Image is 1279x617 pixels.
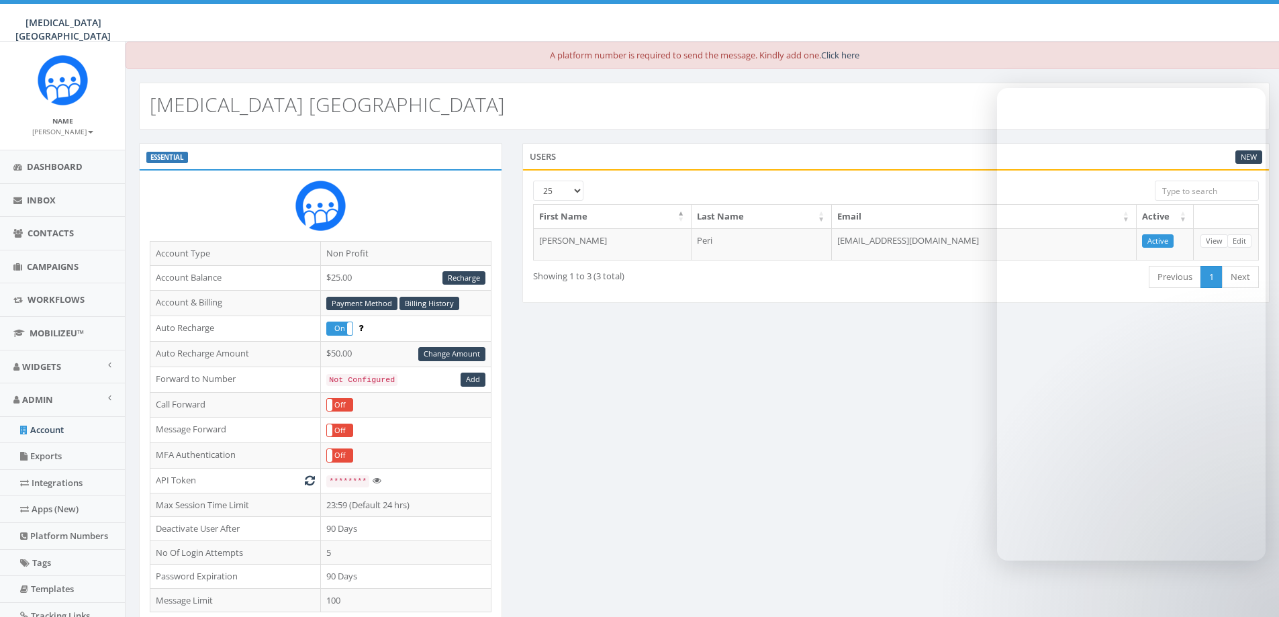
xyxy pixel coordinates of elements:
[150,341,321,367] td: Auto Recharge Amount
[22,361,61,373] span: Widgets
[327,399,352,412] label: Off
[442,271,485,285] a: Recharge
[327,424,352,437] label: Off
[150,242,321,266] td: Account Type
[150,265,321,291] td: Account Balance
[28,227,74,239] span: Contacts
[832,228,1137,260] td: [EMAIL_ADDRESS][DOMAIN_NAME]
[52,116,73,126] small: Name
[326,374,397,386] code: Not Configured
[28,293,85,305] span: Workflows
[326,322,353,336] div: OnOff
[534,205,692,228] th: First Name: activate to sort column descending
[821,49,859,61] a: Click here
[418,347,485,361] a: Change Amount
[305,476,315,485] i: Generate New Token
[27,260,79,273] span: Campaigns
[150,493,321,517] td: Max Session Time Limit
[27,160,83,173] span: Dashboard
[692,205,832,228] th: Last Name: activate to sort column ascending
[22,393,53,406] span: Admin
[150,517,321,541] td: Deactivate User After
[15,16,111,42] span: [MEDICAL_DATA] [GEOGRAPHIC_DATA]
[534,228,692,260] td: [PERSON_NAME]
[399,297,459,311] a: Billing History
[997,88,1266,561] iframe: Intercom live chat
[326,448,353,463] div: OnOff
[150,588,321,612] td: Message Limit
[150,443,321,469] td: MFA Authentication
[38,55,88,105] img: Rally_Corp_Icon.png
[150,291,321,316] td: Account & Billing
[321,588,491,612] td: 100
[321,517,491,541] td: 90 Days
[327,449,352,462] label: Off
[32,127,93,136] small: [PERSON_NAME]
[32,125,93,137] a: [PERSON_NAME]
[321,265,491,291] td: $25.00
[321,341,491,367] td: $50.00
[326,424,353,438] div: OnOff
[150,468,321,493] td: API Token
[1233,571,1266,604] iframe: Intercom live chat
[321,242,491,266] td: Non Profit
[150,565,321,589] td: Password Expiration
[30,327,84,339] span: MobilizeU™
[327,322,352,335] label: On
[359,322,363,334] span: Enable to prevent campaign failure.
[295,181,346,231] img: Rally_Corp_Icon.png
[321,540,491,565] td: 5
[150,367,321,392] td: Forward to Number
[150,316,321,342] td: Auto Recharge
[150,418,321,443] td: Message Forward
[321,493,491,517] td: 23:59 (Default 24 hrs)
[146,152,188,164] label: ESSENTIAL
[461,373,485,387] a: Add
[533,265,824,283] div: Showing 1 to 3 (3 total)
[321,565,491,589] td: 90 Days
[326,398,353,412] div: OnOff
[692,228,832,260] td: Peri
[27,194,56,206] span: Inbox
[150,540,321,565] td: No Of Login Attempts
[150,392,321,418] td: Call Forward
[832,205,1137,228] th: Email: activate to sort column ascending
[522,143,1270,170] div: Users
[326,297,397,311] a: Payment Method
[150,93,505,115] h2: [MEDICAL_DATA] [GEOGRAPHIC_DATA]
